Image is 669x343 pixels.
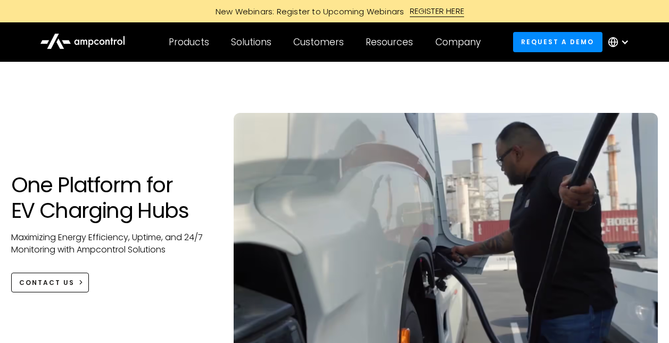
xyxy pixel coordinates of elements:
p: Maximizing Energy Efficiency, Uptime, and 24/7 Monitoring with Ampcontrol Solutions [11,232,213,256]
div: REGISTER HERE [410,5,465,17]
div: Resources [366,36,413,48]
div: Products [169,36,209,48]
a: New Webinars: Register to Upcoming WebinarsREGISTER HERE [95,5,574,17]
h1: One Platform for EV Charging Hubs [11,172,213,223]
div: CONTACT US [19,278,75,288]
div: Solutions [231,36,271,48]
a: CONTACT US [11,273,89,292]
div: Customers [293,36,344,48]
div: Company [435,36,481,48]
a: Request a demo [513,32,602,52]
div: New Webinars: Register to Upcoming Webinars [205,6,410,17]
